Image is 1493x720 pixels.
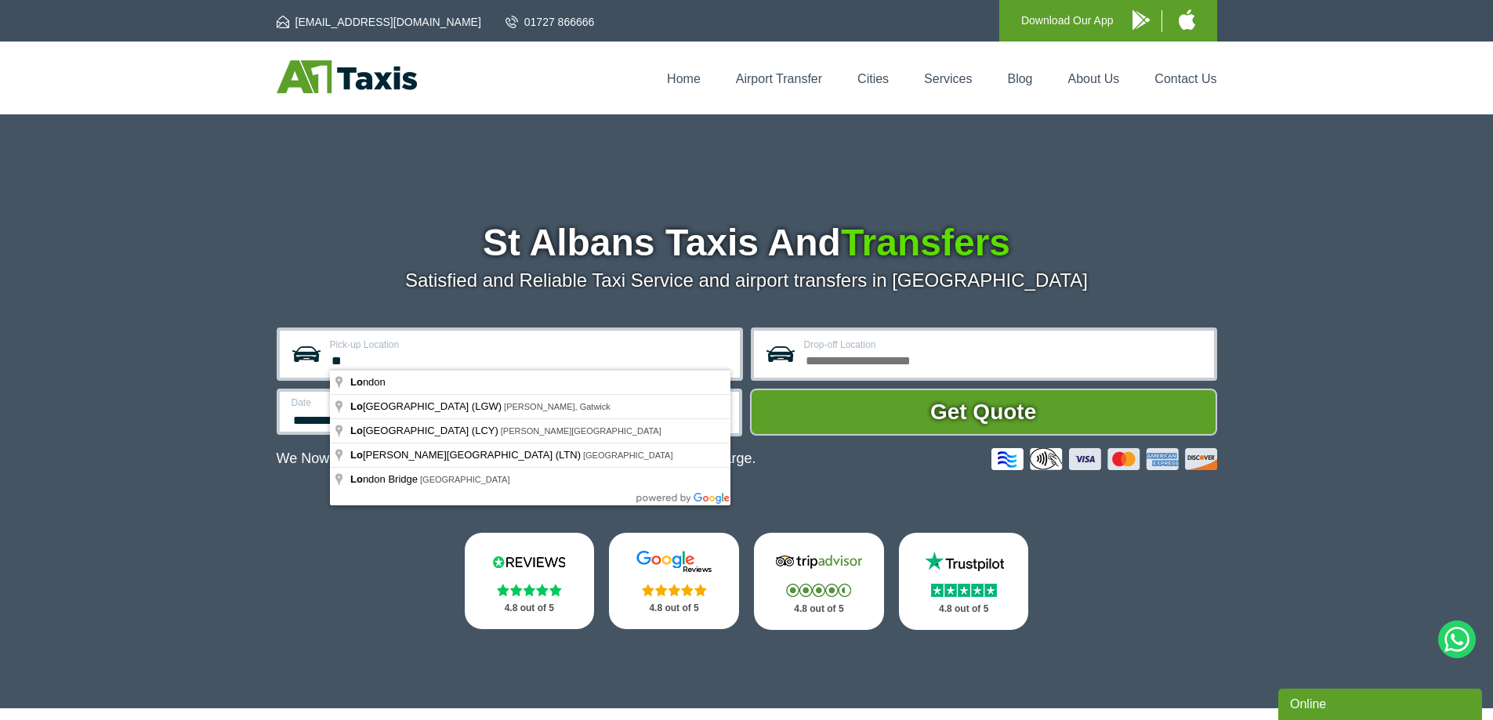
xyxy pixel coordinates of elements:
a: 01727 866666 [506,14,595,30]
img: Google [627,550,721,573]
a: [EMAIL_ADDRESS][DOMAIN_NAME] [277,14,481,30]
span: [GEOGRAPHIC_DATA] [420,475,510,484]
img: Stars [642,584,707,596]
label: Date [292,398,493,407]
img: A1 Taxis St Albans LTD [277,60,417,93]
img: Tripadvisor [772,550,866,573]
a: Contact Us [1154,72,1216,85]
span: Lo [350,376,363,388]
a: Reviews.io Stars 4.8 out of 5 [465,533,595,629]
img: Trustpilot [917,550,1011,573]
img: Credit And Debit Cards [991,448,1217,470]
span: [GEOGRAPHIC_DATA] [583,450,673,460]
img: A1 Taxis Android App [1132,10,1150,30]
a: Airport Transfer [736,72,822,85]
a: Blog [1007,72,1032,85]
a: About Us [1068,72,1120,85]
span: Lo [350,473,363,485]
label: Drop-off Location [804,340,1205,349]
span: Lo [350,400,363,412]
a: Home [667,72,701,85]
iframe: chat widget [1278,686,1485,720]
p: 4.8 out of 5 [771,599,867,619]
span: [PERSON_NAME][GEOGRAPHIC_DATA] (LTN) [350,449,583,461]
p: 4.8 out of 5 [482,599,578,618]
img: Stars [786,584,851,597]
a: Google Stars 4.8 out of 5 [609,533,739,629]
p: Satisfied and Reliable Taxi Service and airport transfers in [GEOGRAPHIC_DATA] [277,270,1217,291]
a: Services [924,72,972,85]
p: 4.8 out of 5 [626,599,722,618]
a: Tripadvisor Stars 4.8 out of 5 [754,533,884,630]
span: Lo [350,425,363,436]
span: ndon [350,376,388,388]
button: Get Quote [750,389,1217,436]
img: A1 Taxis iPhone App [1179,9,1195,30]
span: Transfers [841,222,1010,263]
a: Cities [857,72,889,85]
img: Stars [497,584,562,596]
span: [GEOGRAPHIC_DATA] (LGW) [350,400,504,412]
a: Trustpilot Stars 4.8 out of 5 [899,533,1029,630]
p: We Now Accept Card & Contactless Payment In [277,450,756,467]
span: [GEOGRAPHIC_DATA] (LCY) [350,425,501,436]
span: [PERSON_NAME][GEOGRAPHIC_DATA] [501,426,661,436]
span: Lo [350,449,363,461]
img: Reviews.io [482,550,576,573]
label: Pick-up Location [330,340,730,349]
h1: St Albans Taxis And [277,224,1217,262]
img: Stars [931,584,997,597]
p: Download Our App [1021,11,1114,31]
span: [PERSON_NAME], Gatwick [504,402,611,411]
p: 4.8 out of 5 [916,599,1012,619]
span: ndon Bridge [350,473,420,485]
